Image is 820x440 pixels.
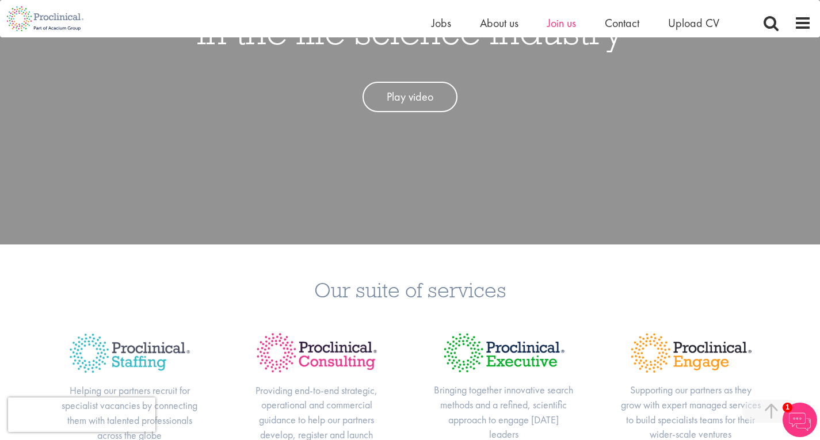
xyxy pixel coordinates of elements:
h3: Our suite of services [9,279,811,300]
iframe: reCAPTCHA [8,397,155,432]
span: 1 [783,403,792,412]
a: Jobs [432,16,451,30]
img: Proclinical Title [433,323,574,382]
img: Proclinical Title [620,323,761,382]
a: Join us [547,16,576,30]
a: Play video [363,82,457,112]
a: About us [480,16,518,30]
a: Contact [605,16,639,30]
a: Upload CV [668,16,719,30]
img: Proclinical Title [246,323,387,382]
img: Chatbot [783,403,817,437]
img: Proclinical Title [59,323,200,383]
